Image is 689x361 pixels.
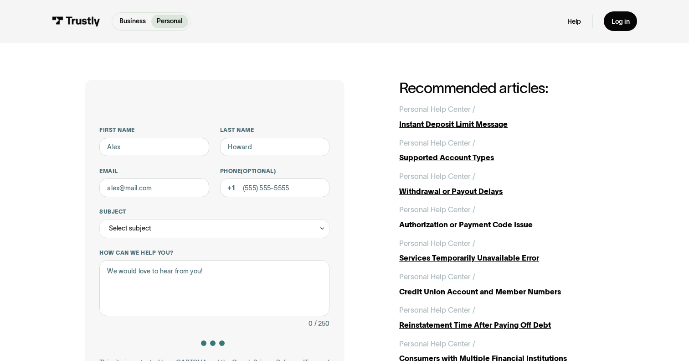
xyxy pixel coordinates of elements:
input: Alex [99,138,209,157]
div: Select subject [109,223,151,234]
a: Personal Help Center /Credit Union Account and Member Numbers [399,271,604,297]
div: Credit Union Account and Member Numbers [399,286,604,297]
div: Supported Account Types [399,152,604,163]
p: Personal [157,16,182,26]
div: Services Temporarily Unavailable Error [399,252,604,263]
label: How can we help you? [99,249,329,256]
a: Personal Help Center /Instant Deposit Limit Message [399,104,604,130]
label: Last name [220,126,329,134]
a: Personal Help Center /Withdrawal or Payout Delays [399,171,604,197]
a: Log in [604,11,637,31]
label: Subject [99,208,329,215]
a: Personal [151,15,188,28]
div: Personal Help Center / [399,137,475,148]
div: Personal Help Center / [399,171,475,182]
div: Withdrawal or Payout Delays [399,186,604,197]
span: (Optional) [241,168,276,174]
div: Personal Help Center / [399,338,475,349]
input: Howard [220,138,329,157]
div: / 250 [314,318,329,329]
img: Trustly Logo [52,16,100,26]
label: Phone [220,167,329,175]
p: Business [119,16,146,26]
input: alex@mail.com [99,178,209,197]
h2: Recommended articles: [399,80,604,96]
a: Personal Help Center /Reinstatement Time After Paying Off Debt [399,304,604,330]
div: Personal Help Center / [399,204,475,215]
div: Authorization or Payment Code Issue [399,219,604,230]
a: Business [114,15,151,28]
a: Personal Help Center /Supported Account Types [399,137,604,163]
input: (555) 555-5555 [220,178,329,197]
div: Personal Help Center / [399,238,475,249]
div: Personal Help Center / [399,104,475,115]
a: Help [567,17,581,26]
div: Instant Deposit Limit Message [399,119,604,130]
a: Personal Help Center /Services Temporarily Unavailable Error [399,238,604,264]
div: Personal Help Center / [399,271,475,282]
label: Email [99,167,209,175]
div: Log in [612,17,630,26]
div: 0 [309,318,313,329]
label: First name [99,126,209,134]
div: Reinstatement Time After Paying Off Debt [399,319,604,330]
div: Personal Help Center / [399,304,475,315]
a: Personal Help Center /Authorization or Payment Code Issue [399,204,604,230]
